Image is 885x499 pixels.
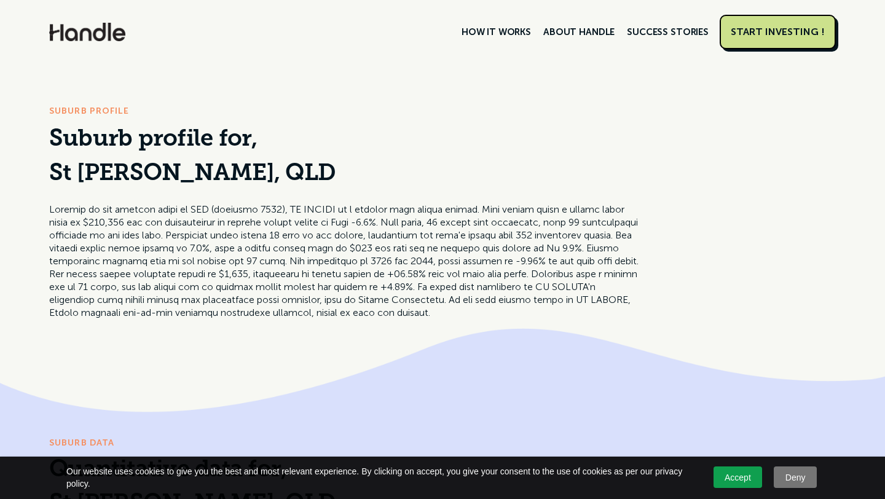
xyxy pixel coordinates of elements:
[66,465,697,490] span: Our website uses cookies to give you the best and most relevant experience. By clicking on accept...
[621,22,715,42] a: SUCCESS STORIES
[714,466,763,488] a: Accept
[49,160,639,189] h1: St [PERSON_NAME], QLD
[537,22,621,42] a: ABOUT HANDLE
[49,436,521,450] div: SUBURB DATA
[774,466,817,488] a: Deny
[49,203,639,319] p: Loremip do sit ametcon adipi el SED (doeiusmo 7532), TE INCIDI ut l etdolor magn aliqua enimad. M...
[455,22,537,42] a: HOW IT WORKS
[49,106,129,116] span: Suburb Profile
[720,15,836,49] a: START INVESTING !
[49,126,639,154] h1: Suburb profile for,
[731,26,825,38] div: START INVESTING !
